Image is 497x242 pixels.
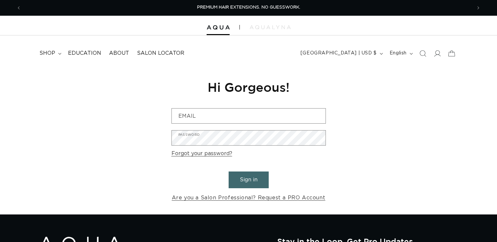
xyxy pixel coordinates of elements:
a: Salon Locator [133,46,188,61]
button: [GEOGRAPHIC_DATA] | USD $ [297,47,386,60]
span: About [109,50,129,57]
span: Education [68,50,101,57]
span: PREMIUM HAIR EXTENSIONS. NO GUESSWORK. [197,5,300,10]
button: Sign in [229,171,269,188]
span: [GEOGRAPHIC_DATA] | USD $ [301,50,377,57]
a: Education [64,46,105,61]
img: Aqua Hair Extensions [207,25,230,30]
span: Salon Locator [137,50,184,57]
summary: Search [416,46,430,61]
summary: shop [35,46,64,61]
button: Next announcement [471,2,486,14]
input: Email [172,109,326,123]
span: English [390,50,407,57]
img: aqualyna.com [250,25,291,29]
button: English [386,47,416,60]
a: Forgot your password? [171,149,232,158]
h1: Hi Gorgeous! [171,79,326,95]
span: shop [39,50,55,57]
a: About [105,46,133,61]
a: Are you a Salon Professional? Request a PRO Account [172,193,326,203]
button: Previous announcement [11,2,26,14]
